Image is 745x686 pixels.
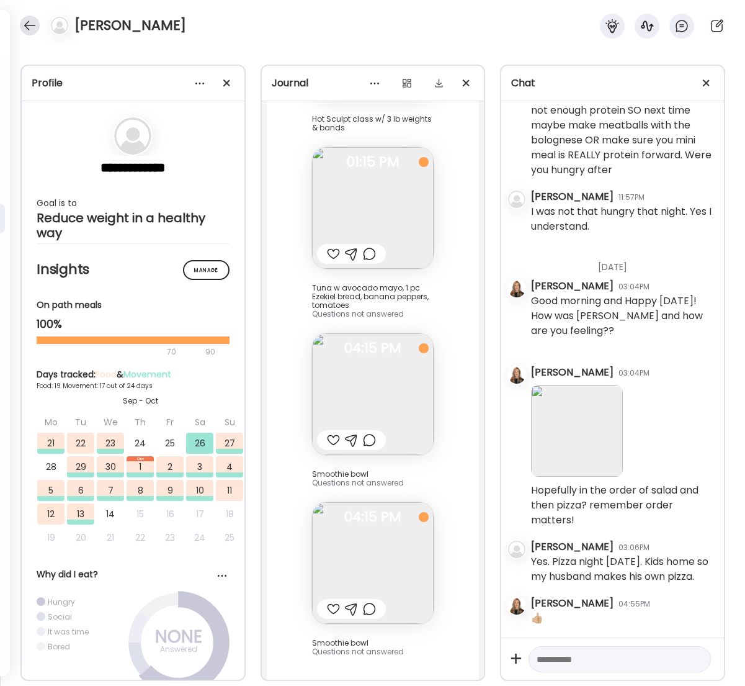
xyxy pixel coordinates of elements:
[37,368,244,381] div: Days tracked: &
[97,503,124,525] div: 14
[618,192,645,203] div: 11:57PM
[156,503,184,525] div: 16
[186,480,213,501] div: 10
[508,280,525,297] img: avatars%2FC7qqOxmwlCb4p938VsoDHlkq1VT2
[312,309,404,319] span: Questions not answered
[531,554,714,584] div: Yes. Pizza night [DATE]. Kids home so my husband makes his own pizza.
[216,456,243,477] div: 4
[156,433,184,454] div: 25
[127,503,154,525] div: 15
[531,189,613,204] div: [PERSON_NAME]
[67,503,94,525] div: 13
[127,412,154,433] div: Th
[531,204,714,234] div: I was not that hungry that night. Yes I understand.
[312,470,434,479] div: Smoothie bowl
[74,16,186,35] h4: [PERSON_NAME]
[312,284,434,310] div: Tuna w avocado mayo, 1 pc Ezekiel bread, banana peppers, tomatoes
[97,480,124,501] div: 7
[37,381,244,390] div: Food: 19 Movement: 17 out of 24 days
[618,281,649,292] div: 03:04PM
[67,456,94,477] div: 29
[114,117,151,155] img: bg-avatar-default.svg
[312,343,434,354] span: 04:15 PM
[37,527,65,548] div: 19
[531,279,613,294] div: [PERSON_NAME]
[216,527,243,548] div: 25
[531,539,613,554] div: [PERSON_NAME]
[123,368,171,381] span: Movement
[183,260,230,280] div: Manage
[127,480,154,501] div: 8
[127,456,154,461] div: Oct
[618,598,650,610] div: 04:55PM
[531,611,543,626] div: 👍🏼
[127,456,154,477] div: 1
[186,412,213,433] div: Sa
[97,412,124,433] div: We
[48,612,72,622] div: Social
[531,483,714,528] div: Hopefully in the order of salad and then pizza? remember order matters!
[312,333,434,455] img: images%2FiJXXqmAw1DQL2KqiWrzZwmgui713%2FbYx5MxZCYn6may3JYhjq%2Flj12tRsIoeC3opYfnq3T_240
[186,527,213,548] div: 24
[127,433,154,454] div: 24
[67,527,94,548] div: 20
[216,503,243,525] div: 18
[511,76,714,91] div: Chat
[97,456,124,477] div: 30
[312,512,434,523] span: 04:15 PM
[186,433,213,454] div: 26
[48,597,75,607] div: Hungry
[37,480,65,501] div: 5
[508,541,525,558] img: bg-avatar-default.svg
[312,115,434,132] div: Hot Sculpt class w/ 3 lb weights & bands
[508,597,525,615] img: avatars%2FC7qqOxmwlCb4p938VsoDHlkq1VT2
[37,433,65,454] div: 21
[531,365,613,380] div: [PERSON_NAME]
[312,147,434,269] img: images%2FiJXXqmAw1DQL2KqiWrzZwmgui713%2FTIGIBRu5lzx0pQSGy6PI%2FXy0rxfQRzOxTaL9EoNoE_240
[148,630,210,644] div: NONE
[67,480,94,501] div: 6
[67,412,94,433] div: Tu
[37,196,230,210] div: Goal is to
[97,433,124,454] div: 23
[156,527,184,548] div: 23
[156,480,184,501] div: 9
[148,642,210,657] div: Answered
[216,480,243,501] div: 11
[127,527,154,548] div: 22
[531,43,714,178] div: greens add fiber so are always a good idea when you can add them in. I am guessing 1/4 cup of sau...
[51,17,68,34] img: bg-avatar-default.svg
[37,568,230,581] div: Why did I eat?
[618,542,649,553] div: 03:06PM
[508,191,525,208] img: bg-avatar-default.svg
[32,76,234,91] div: Profile
[531,385,623,477] img: images%2FiJXXqmAw1DQL2KqiWrzZwmgui713%2FsXvnT12heFYHiUm4WROE%2F1jVQZlRFEGnwjowwBkey_240
[186,503,213,525] div: 17
[48,626,89,637] div: It was time
[156,456,184,477] div: 2
[37,412,65,433] div: Mo
[67,433,94,454] div: 22
[618,368,649,379] div: 03:04PM
[204,345,216,359] div: 90
[312,639,434,648] div: Smoothie bowl
[37,395,244,407] div: Sep - Oct
[97,527,124,548] div: 21
[216,412,243,433] div: Su
[37,210,230,240] div: Reduce weight in a healthy way
[37,317,230,332] div: 100%
[48,641,70,652] div: Bored
[531,596,613,611] div: [PERSON_NAME]
[37,456,65,477] div: 28
[531,294,714,353] div: Good morning and Happy [DATE]! How was [PERSON_NAME] and how are you feeling??
[312,646,404,657] span: Questions not answered
[37,345,202,359] div: 70
[312,502,434,624] img: images%2FiJXXqmAw1DQL2KqiWrzZwmgui713%2FjdsinRMrzkObmv77vOMH%2FSJ0YayA5st6SULuswEZG_240
[186,456,213,477] div: 3
[312,156,434,168] span: 01:15 PM
[96,368,117,381] span: Food
[531,246,714,279] div: [DATE]
[37,260,230,279] h2: Insights
[37,503,65,525] div: 12
[312,477,404,488] span: Questions not answered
